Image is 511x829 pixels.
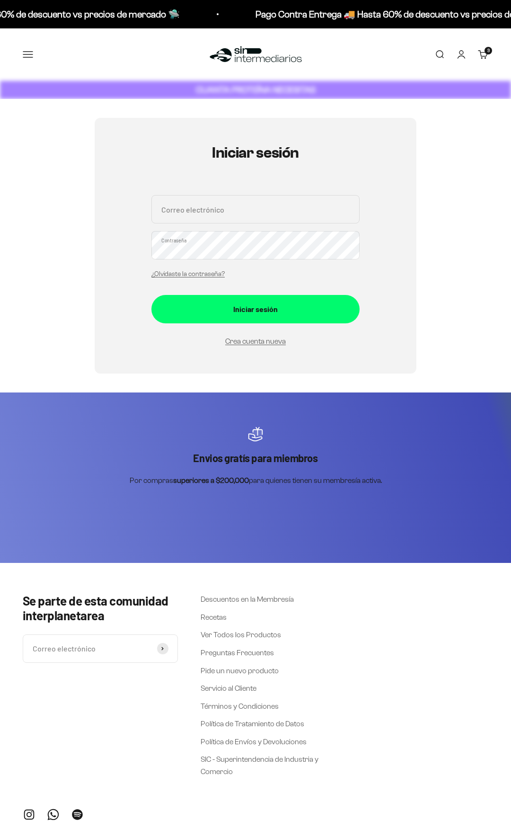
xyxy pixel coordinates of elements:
[130,451,382,465] p: Envios gratís para miembros
[201,753,319,777] a: SIC - Superintendencia de Industria y Comercio
[201,718,304,730] a: Política de Tratamiento de Datos
[23,593,178,623] p: Se parte de esta comunidad interplanetarea
[201,611,227,624] a: Recetas
[225,337,286,345] a: Crea cuenta nueva
[151,295,360,323] button: Iniciar sesión
[487,49,490,53] span: 3
[23,808,35,821] a: Síguenos en Instagram
[201,700,279,713] a: Términos y Condiciones
[201,647,274,659] a: Preguntas Frecuentes
[201,665,279,677] a: Pide un nuevo producto
[130,474,382,487] p: Por compras para quienes tienen su membresía activa.
[201,629,281,641] a: Ver Todos los Productos
[151,270,225,277] a: ¿Olvidaste la contraseña?
[151,144,360,161] h1: Iniciar sesión
[201,736,307,748] a: Política de Envíos y Devoluciones
[196,85,316,95] strong: CUANTA PROTEÍNA NECESITAS
[201,593,294,606] a: Descuentos en la Membresía
[47,808,60,821] a: Síguenos en WhatsApp
[71,808,84,821] a: Síguenos en Spotify
[201,682,256,695] a: Servicio al Cliente
[173,476,249,484] strong: superiores a $200,000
